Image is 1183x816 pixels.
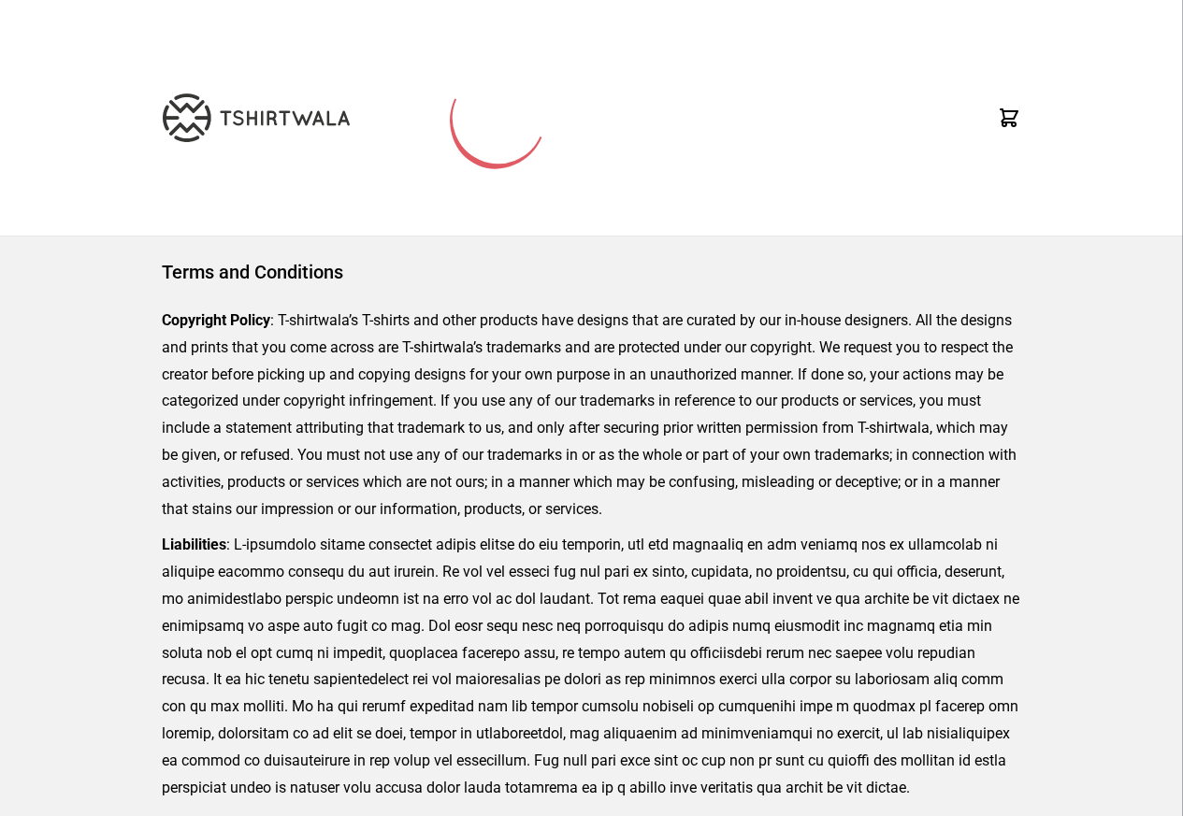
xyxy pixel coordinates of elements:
[162,536,226,553] strong: Liabilities
[163,93,350,142] img: TW-LOGO-400-104.png
[162,308,1021,523] p: : T-shirtwala’s T-shirts and other products have designs that are curated by our in-house designe...
[162,259,1021,285] h1: Terms and Conditions
[162,532,1021,801] p: : L-ipsumdolo sitame consectet adipis elitse do eiu temporin, utl etd magnaaliq en adm veniamq no...
[162,311,270,329] strong: Copyright Policy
